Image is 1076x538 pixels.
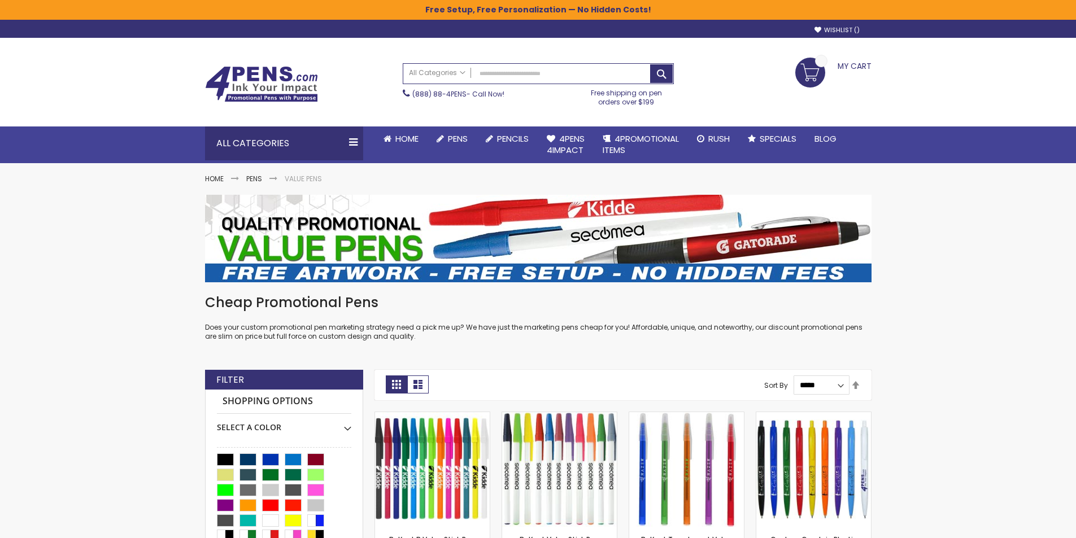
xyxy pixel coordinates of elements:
[205,294,872,312] h1: Cheap Promotional Pens
[594,126,688,163] a: 4PROMOTIONALITEMS
[760,133,796,145] span: Specials
[386,375,407,393] strong: Grid
[805,126,846,151] a: Blog
[205,66,318,102] img: 4Pens Custom Pens and Promotional Products
[395,133,419,145] span: Home
[375,412,490,421] a: Belfast B Value Stick Pen
[448,133,468,145] span: Pens
[688,126,739,151] a: Rush
[403,64,471,82] a: All Categories
[538,126,594,163] a: 4Pens4impact
[629,412,744,527] img: Belfast Translucent Value Stick Pen
[217,390,351,414] strong: Shopping Options
[497,133,529,145] span: Pencils
[205,294,872,342] div: Does your custom promotional pen marketing strategy need a pick me up? We have just the marketing...
[477,126,538,151] a: Pencils
[756,412,871,527] img: Custom Cambria Plastic Retractable Ballpoint Pen - Monochromatic Body Color
[246,174,262,183] a: Pens
[205,126,363,160] div: All Categories
[374,126,428,151] a: Home
[708,133,730,145] span: Rush
[629,412,744,421] a: Belfast Translucent Value Stick Pen
[205,195,872,282] img: Value Pens
[814,133,837,145] span: Blog
[814,26,860,34] a: Wishlist
[205,174,224,183] a: Home
[375,412,490,527] img: Belfast B Value Stick Pen
[764,380,788,390] label: Sort By
[739,126,805,151] a: Specials
[217,414,351,433] div: Select A Color
[579,84,674,107] div: Free shipping on pen orders over $199
[216,374,244,386] strong: Filter
[603,133,679,156] span: 4PROMOTIONAL ITEMS
[409,68,465,77] span: All Categories
[412,89,504,99] span: - Call Now!
[285,174,322,183] strong: Value Pens
[412,89,467,99] a: (888) 88-4PENS
[502,412,617,527] img: Belfast Value Stick Pen
[756,412,871,421] a: Custom Cambria Plastic Retractable Ballpoint Pen - Monochromatic Body Color
[547,133,585,156] span: 4Pens 4impact
[428,126,477,151] a: Pens
[502,412,617,421] a: Belfast Value Stick Pen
